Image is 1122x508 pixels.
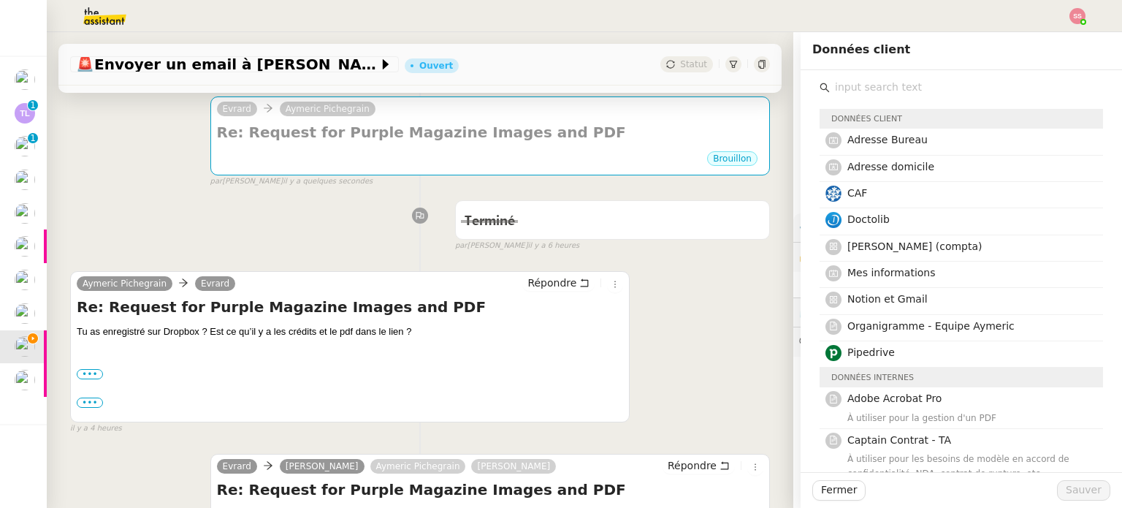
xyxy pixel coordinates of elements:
[847,293,928,305] span: Notion et Gmail
[847,267,936,278] span: Mes informations
[70,422,122,435] span: il y a 4 heures
[15,103,35,124] img: svg
[370,460,466,473] a: Aymeric Pichegrain
[419,61,453,70] div: Ouvert
[77,277,172,290] a: Aymeric Pichegrain
[465,215,515,228] span: Terminé
[812,42,910,56] span: Données client
[799,306,900,318] span: ⏲️
[283,175,373,188] span: il y a quelques secondes
[30,133,36,146] p: 1
[847,434,951,446] span: Captain Contrat - TA
[280,460,365,473] a: [PERSON_NAME]
[663,458,735,474] button: Répondre
[217,479,763,500] h4: Re: Request for Purple Magazine Images and PDF
[15,170,35,190] img: users%2FW4OQjB9BRtYK2an7yusO0WsYLsD3%2Favatar%2F28027066-518b-424c-8476-65f2e549ac29
[847,346,895,358] span: Pipedrive
[77,369,103,379] label: •••
[713,153,752,164] span: Brouillon
[15,236,35,257] img: users%2F1PNv5soDtMeKgnH5onPMHqwjzQn1%2Favatar%2Fd0f44614-3c2d-49b8-95e9-0356969fcfd1
[847,411,1094,425] div: À utiliser pour la gestion d'un PDF
[847,161,934,173] span: Adresse domicile
[455,240,467,252] span: par
[76,57,378,72] span: Envoyer un email à [PERSON_NAME]
[527,276,576,290] span: Répondre
[280,102,375,115] a: Aymeric Pichegrain
[77,297,623,317] h4: Re: Request for Purple Magazine Images and PDF
[793,327,1122,356] div: 💬Commentaires 5
[821,482,857,498] span: Fermer
[793,213,1122,242] div: ⚙️Procédures
[210,175,373,188] small: [PERSON_NAME]
[77,325,623,339] div: Tu as enregistré sur Dropbox ? Est ce qu’il y a les crédits et le pdf dans le lien ?
[15,370,35,390] img: users%2FXPWOVq8PDVf5nBVhDcXguS2COHE3%2Favatar%2F3f89dc26-16aa-490f-9632-b2fdcfc735a1
[680,59,707,69] span: Statut
[793,298,1122,327] div: ⏲️Tâches 3:40
[847,393,942,404] span: Adobe Acrobat Pro
[847,213,890,225] span: Doctolib
[15,336,35,357] img: users%2F1PNv5soDtMeKgnH5onPMHqwjzQn1%2Favatar%2Fd0f44614-3c2d-49b8-95e9-0356969fcfd1
[471,460,556,473] a: [PERSON_NAME]
[528,240,580,252] span: il y a 6 heures
[799,335,919,347] span: 💬
[210,175,223,188] span: par
[15,270,35,290] img: users%2FW4OQjB9BRtYK2an7yusO0WsYLsD3%2Favatar%2F28027066-518b-424c-8476-65f2e549ac29
[820,109,1103,129] div: Données client
[217,122,763,143] h4: Re: Request for Purple Magazine Images and PDF
[1057,480,1110,501] button: Sauver
[793,243,1122,271] div: 🔐Données client
[217,102,257,115] a: Evrard
[28,100,38,110] nz-badge-sup: 1
[847,452,1094,481] div: À utiliser pour les besoins de modèle en accord de confidentialité, NDA, contrat de rupture, etc.
[522,275,595,291] button: Répondre
[455,240,579,252] small: [PERSON_NAME]
[1069,8,1085,24] img: svg
[217,460,257,473] a: Evrard
[15,69,35,90] img: users%2FW4OQjB9BRtYK2an7yusO0WsYLsD3%2Favatar%2F28027066-518b-424c-8476-65f2e549ac29
[847,240,982,252] span: [PERSON_NAME] (compta)
[28,133,38,143] nz-badge-sup: 1
[847,134,928,145] span: Adresse Bureau
[195,277,235,290] a: Evrard
[820,368,1103,387] div: Données internes
[77,398,103,408] label: •••
[15,303,35,324] img: users%2FW4OQjB9BRtYK2an7yusO0WsYLsD3%2Favatar%2F28027066-518b-424c-8476-65f2e549ac29
[830,77,1103,97] input: input search text
[668,458,717,473] span: Répondre
[799,249,894,265] span: 🔐
[812,480,866,501] button: Fermer
[799,219,875,236] span: ⚙️
[847,187,867,199] span: CAF
[15,136,35,156] img: users%2FW4OQjB9BRtYK2an7yusO0WsYLsD3%2Favatar%2F28027066-518b-424c-8476-65f2e549ac29
[15,203,35,224] img: users%2FCk7ZD5ubFNWivK6gJdIkoi2SB5d2%2Favatar%2F3f84dbb7-4157-4842-a987-fca65a8b7a9a
[30,100,36,113] p: 1
[825,345,841,361] img: pipedrive.com
[825,186,841,202] img: connect.caf.fr
[847,320,1015,332] span: Organigramme - Equipe Aymeric
[825,212,841,228] img: doctolib.fr
[76,56,94,73] span: 🚨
